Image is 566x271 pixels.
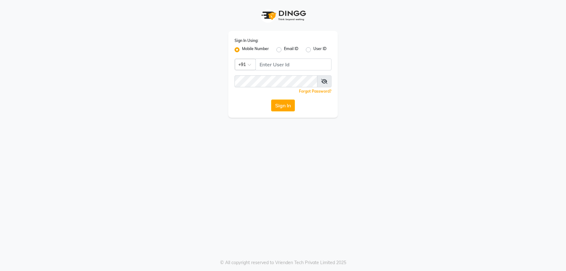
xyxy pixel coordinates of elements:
[255,59,331,70] input: Username
[258,6,308,25] img: logo1.svg
[284,46,298,54] label: Email ID
[271,100,295,111] button: Sign In
[299,89,331,94] a: Forgot Password?
[242,46,269,54] label: Mobile Number
[235,75,317,87] input: Username
[313,46,326,54] label: User ID
[235,38,258,43] label: Sign In Using:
